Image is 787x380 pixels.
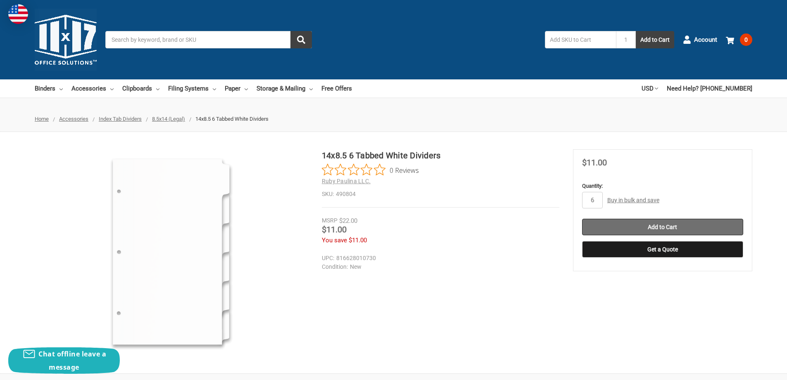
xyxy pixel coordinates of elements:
a: 8.5x14 (Legal) [152,116,185,122]
a: USD [642,79,658,98]
div: MSRP [322,216,338,225]
img: duty and tax information for United States [8,4,28,24]
dd: 490804 [322,190,559,198]
a: Ruby Paulina LLC. [322,178,371,184]
input: Add SKU to Cart [545,31,616,48]
a: Account [683,29,717,50]
span: $11.00 [582,158,607,167]
dd: 816628010730 [322,254,556,263]
a: Accessories [71,79,114,98]
dt: Condition: [322,263,348,271]
a: 0 [726,29,752,50]
a: Buy in bulk and save [607,197,659,203]
a: Free Offers [321,79,352,98]
span: Chat offline leave a message [38,349,106,372]
a: Storage & Mailing [257,79,313,98]
button: Rated 0 out of 5 stars from 0 reviews. Jump to reviews. [322,164,419,176]
h1: 14x8.5 6 Tabbed White Dividers [322,149,559,162]
button: Chat offline leave a message [8,347,120,374]
dt: SKU: [322,190,334,198]
dt: UPC: [322,254,334,263]
span: You save [322,237,347,244]
iframe: Google Customer Reviews [719,358,787,380]
a: Clipboards [122,79,159,98]
span: $11.00 [322,225,347,234]
span: $11.00 [349,237,367,244]
input: Add to Cart [582,219,743,235]
span: 14x8.5 6 Tabbed White Dividers [195,116,269,122]
label: Quantity: [582,182,743,190]
a: Accessories [59,116,88,122]
a: Home [35,116,49,122]
a: Binders [35,79,63,98]
span: Account [694,35,717,45]
a: Index Tab Dividers [99,116,142,122]
a: Paper [225,79,248,98]
img: 14x8.5 6 Tabbed White Dividers [68,149,275,356]
span: 0 Reviews [390,164,419,176]
img: 11x17.com [35,9,97,71]
button: Get a Quote [582,241,743,258]
span: $22.00 [339,217,357,225]
a: Filing Systems [168,79,216,98]
a: Need Help? [PHONE_NUMBER] [667,79,752,98]
span: 0 [740,33,752,46]
input: Search by keyword, brand or SKU [105,31,312,48]
dd: New [322,263,556,271]
button: Add to Cart [636,31,674,48]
